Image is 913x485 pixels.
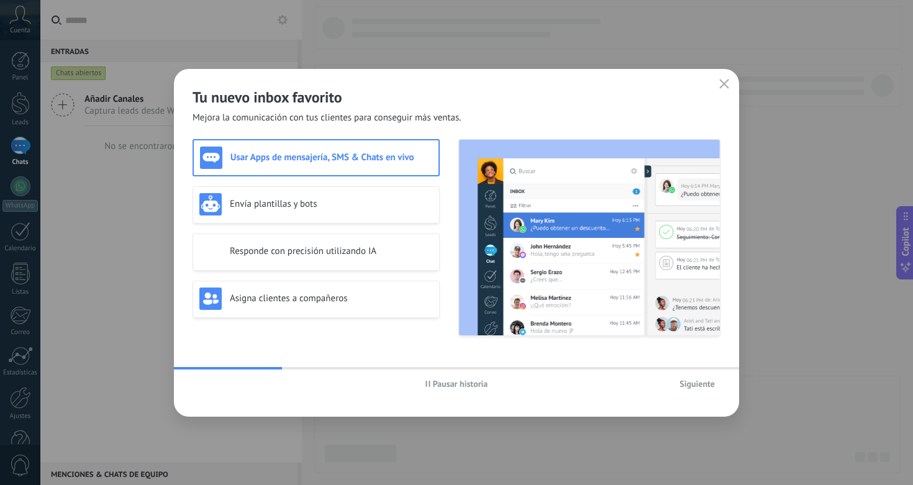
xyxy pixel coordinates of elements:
[679,379,715,388] span: Siguiente
[230,245,433,257] h3: Responde con precisión utilizando IA
[674,374,720,393] button: Siguiente
[193,112,461,124] span: Mejora la comunicación con tus clientes para conseguir más ventas.
[230,292,433,304] h3: Asigna clientes a compañeros
[193,88,720,107] h2: Tu nuevo inbox favorito
[230,152,432,163] h3: Usar Apps de mensajería, SMS & Chats en vivo
[230,198,433,210] h3: Envía plantillas y bots
[420,374,494,393] button: Pausar historia
[433,379,488,388] span: Pausar historia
